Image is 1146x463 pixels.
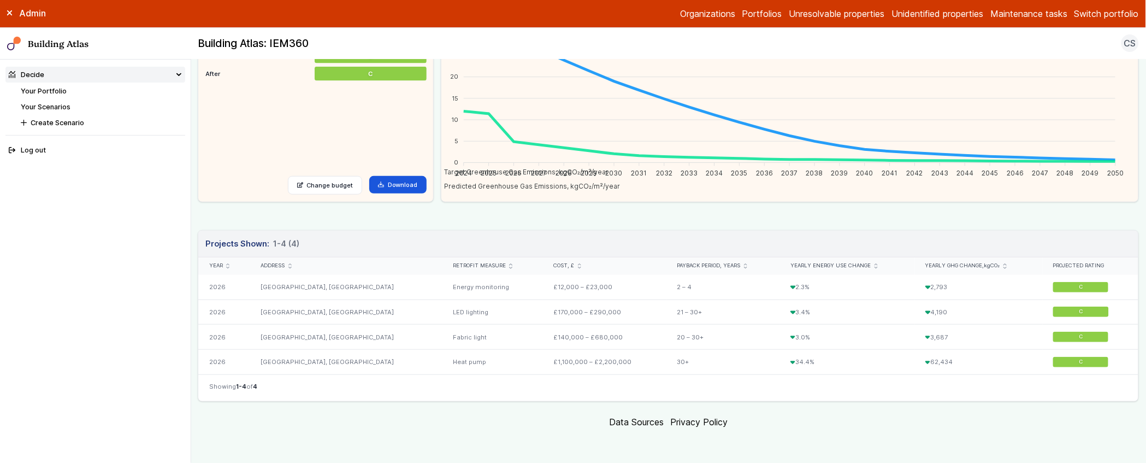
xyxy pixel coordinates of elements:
[506,169,522,177] tspan: 2026
[261,308,394,316] a: [GEOGRAPHIC_DATA], [GEOGRAPHIC_DATA]
[907,169,923,177] tspan: 2042
[198,325,250,350] div: 2026
[442,350,543,374] div: Heat pump
[543,350,666,374] div: £1,100,000 – £2,200,000
[436,168,609,176] span: Target Greenhouse Gas Emissions, kgCO₂/m²/year
[1079,284,1083,291] span: C
[656,169,672,177] tspan: 2032
[706,169,723,177] tspan: 2034
[205,47,426,61] li: Before
[856,169,873,177] tspan: 2040
[261,262,285,269] span: Address
[198,374,1138,401] nav: Table navigation
[925,262,1000,269] span: Yearly GHG change,
[553,262,574,269] span: Cost, £
[790,262,871,269] span: Yearly energy use change
[780,325,915,350] div: 3.0%
[21,87,67,95] a: Your Portfolio
[731,169,748,177] tspan: 2035
[1007,169,1024,177] tspan: 2046
[1074,7,1139,20] button: Switch portfolio
[631,169,647,177] tspan: 2031
[1079,309,1083,316] span: C
[666,350,780,374] div: 30+
[915,275,1043,300] div: 2,793
[236,383,246,390] span: 1-4
[831,169,848,177] tspan: 2039
[198,37,309,51] h2: Building Atlas: IEM360
[261,358,394,366] a: [GEOGRAPHIC_DATA], [GEOGRAPHIC_DATA]
[7,37,21,51] img: main-0bbd2752.svg
[198,275,250,300] div: 2026
[436,182,620,190] span: Predicted Greenhouse Gas Emissions, kgCO₂/m²/year
[780,350,915,374] div: 34.4%
[453,262,506,269] span: Retrofit measure
[666,300,780,325] div: 21 – 30+
[957,169,974,177] tspan: 2044
[666,275,780,300] div: 2 – 4
[21,103,70,111] a: Your Scenarios
[1121,34,1139,52] button: CS
[543,325,666,350] div: £140,000 – £680,000
[677,262,740,269] span: Payback period, years
[1079,333,1083,341] span: C
[456,169,472,177] tspan: 2024
[1032,169,1049,177] tspan: 2047
[17,115,185,131] button: Create Scenario
[1082,169,1099,177] tspan: 2049
[666,325,780,350] div: 20 – 30+
[261,333,394,341] a: [GEOGRAPHIC_DATA], [GEOGRAPHIC_DATA]
[982,169,999,177] tspan: 2045
[209,262,223,269] span: Year
[915,350,1043,374] div: 62,434
[531,169,547,177] tspan: 2027
[253,383,257,390] span: 4
[454,159,458,166] tspan: 0
[789,7,885,20] a: Unresolvable properties
[882,169,898,177] tspan: 2041
[984,262,1000,268] span: kgCO₂
[261,283,394,291] a: [GEOGRAPHIC_DATA], [GEOGRAPHIC_DATA]
[288,176,363,195] a: Change budget
[680,7,735,20] a: Organizations
[1057,169,1074,177] tspan: 2048
[451,115,458,123] tspan: 10
[442,275,543,300] div: Energy monitoring
[1053,262,1128,269] div: Projected rating
[454,137,458,145] tspan: 5
[1079,359,1083,366] span: C
[780,275,915,300] div: 2.3%
[556,169,572,177] tspan: 2028
[990,7,1067,20] a: Maintenance tasks
[543,275,666,300] div: £12,000 – £23,000
[452,94,458,102] tspan: 15
[369,176,427,194] a: Download
[609,417,664,427] a: Data Sources
[782,169,798,177] tspan: 2037
[205,238,299,250] h3: Projects Shown:
[806,169,823,177] tspan: 2038
[273,238,299,250] span: 1-4 (4)
[9,69,44,80] div: Decide
[915,325,1043,350] div: 3,687
[450,73,458,80] tspan: 20
[932,169,949,177] tspan: 2043
[198,350,250,374] div: 2026
[780,300,915,325] div: 3.4%
[606,169,623,177] tspan: 2030
[209,382,257,391] span: Showing of
[442,300,543,325] div: LED lighting
[742,7,782,20] a: Portfolios
[543,300,666,325] div: £170,000 – £290,000
[1107,169,1124,177] tspan: 2050
[5,67,185,83] summary: Decide
[481,169,497,177] tspan: 2025
[5,143,185,159] button: Log out
[671,417,728,427] a: Privacy Policy
[442,325,543,350] div: Fabric light
[756,169,773,177] tspan: 2036
[581,169,598,177] tspan: 2029
[915,300,1043,325] div: 4,190
[681,169,698,177] tspan: 2033
[368,69,373,78] span: C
